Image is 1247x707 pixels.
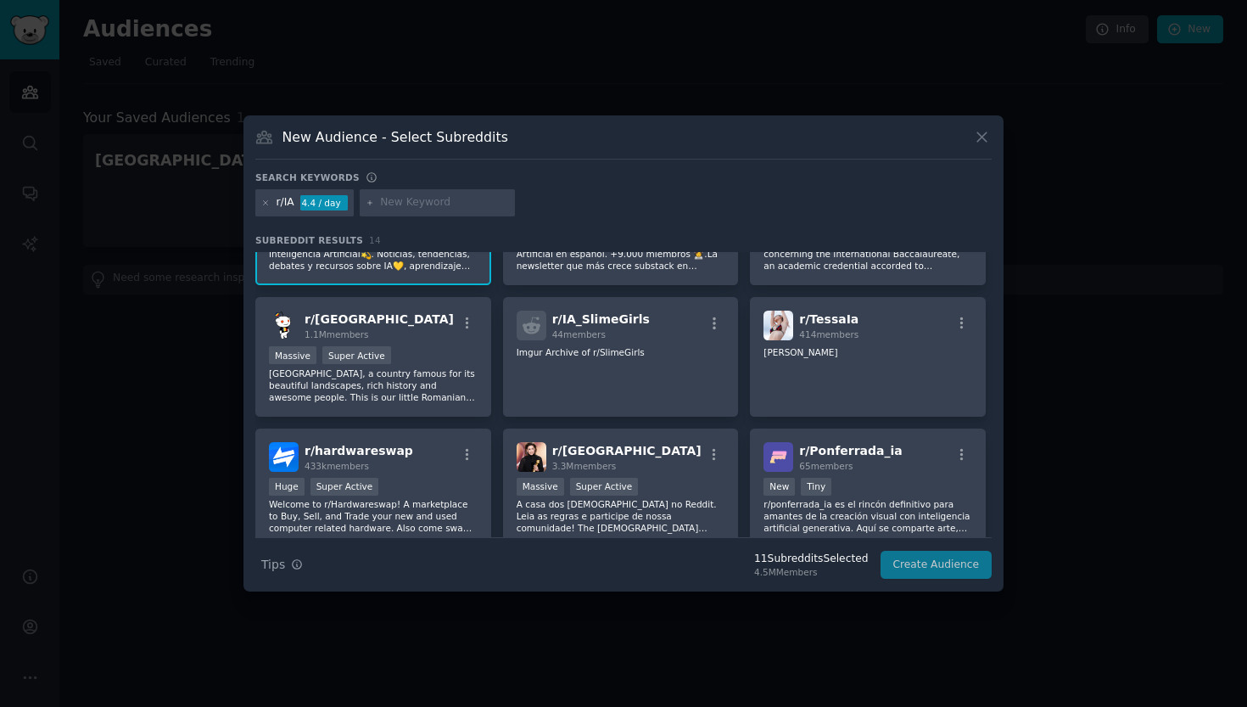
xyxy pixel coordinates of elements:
[282,128,508,146] h3: New Audience - Select Subreddits
[322,346,391,364] div: Super Active
[517,236,725,272] p: La Mafia IA es la comunidad de Inteligencia Artificial en español. +9.000 miembros 🧑‍🚀.La newslet...
[517,498,725,534] p: A casa dos [DEMOGRAPHIC_DATA] no Reddit. Leia as regras e participe de nossa comunidade! The [DEM...
[763,311,793,340] img: TessaIa
[763,442,793,472] img: Ponferrada_ia
[552,312,650,326] span: r/ IA_SlimeGirls
[799,444,902,457] span: r/ Ponferrada_ia
[552,461,617,471] span: 3.3M members
[799,329,858,339] span: 414 members
[799,461,853,471] span: 65 members
[269,442,299,472] img: hardwareswap
[369,235,381,245] span: 14
[517,478,564,496] div: Massive
[552,329,606,339] span: 44 members
[277,195,294,210] div: r/IA
[305,461,369,471] span: 433k members
[763,498,972,534] p: r/ponferrada_ia es el rincón definitivo para amantes de la creación visual con inteligencia artif...
[305,329,369,339] span: 1.1M members
[305,444,413,457] span: r/ hardwareswap
[380,195,509,210] input: New Keyword
[300,195,348,210] div: 4.4 / day
[517,442,546,472] img: brasil
[763,346,972,358] p: [PERSON_NAME]
[255,550,309,580] button: Tips
[269,236,478,272] p: 🔱Explorando el fascinante mundo de la Inteligencia Artificial💫. Noticias, tendencias, debates y r...
[552,444,702,457] span: r/ [GEOGRAPHIC_DATA]
[261,556,285,574] span: Tips
[269,498,478,534] p: Welcome to r/Hardwareswap! A marketplace to Buy, Sell, and Trade your new and used computer relat...
[754,552,868,567] div: 11 Subreddit s Selected
[269,368,478,403] p: [GEOGRAPHIC_DATA], a country famous for its beautiful landscapes, rich history and awesome people...
[255,234,363,246] span: Subreddit Results
[799,312,858,326] span: r/ TessaIa
[570,478,639,496] div: Super Active
[255,171,360,183] h3: Search keywords
[763,478,795,496] div: New
[305,312,454,326] span: r/ [GEOGRAPHIC_DATA]
[517,346,725,358] p: Imgur Archive of r/SlimeGirls
[269,346,316,364] div: Massive
[754,566,868,578] div: 4.5M Members
[801,478,831,496] div: Tiny
[310,478,379,496] div: Super Active
[269,478,305,496] div: Huge
[763,236,972,272] p: This is the unofficial subreddit for all things concerning the International Baccalaureate, an ac...
[269,311,299,340] img: Romania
